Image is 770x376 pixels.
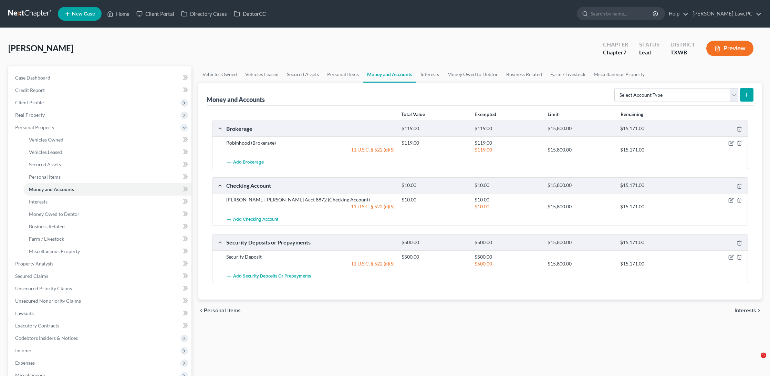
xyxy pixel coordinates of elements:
a: Vehicles Leased [23,146,191,158]
div: 11 U.S.C. § 522 (d)(5) [223,203,398,210]
a: Money Owed to Debtor [443,66,502,83]
div: Robinhood (Brokerage) [223,139,398,146]
span: [PERSON_NAME] [8,43,73,53]
a: Interests [416,66,443,83]
div: $10.00 [398,196,471,203]
div: Checking Account [223,182,398,189]
span: Money and Accounts [29,186,74,192]
a: Vehicles Leased [241,66,283,83]
div: $500.00 [471,260,544,267]
a: Help [665,8,688,20]
a: Farm / Livestock [23,233,191,245]
a: Client Portal [133,8,178,20]
div: $119.00 [471,125,544,132]
span: Personal Property [15,124,54,130]
div: Chapter [603,41,628,49]
div: $10.00 [471,203,544,210]
a: Business Related [23,220,191,233]
span: Personal Items [29,174,61,180]
span: Secured Claims [15,273,48,279]
div: $119.00 [471,139,544,146]
a: [PERSON_NAME] Law, PC [689,8,761,20]
span: Personal Items [204,308,241,313]
button: Preview [706,41,753,56]
div: $15,171.00 [617,146,690,153]
span: Credit Report [15,87,45,93]
a: Miscellaneous Property [23,245,191,258]
i: chevron_left [198,308,204,313]
a: Farm / Livestock [546,66,590,83]
a: Case Dashboard [10,72,191,84]
div: $15,171.00 [617,125,690,132]
a: Unsecured Nonpriority Claims [10,295,191,307]
a: Lawsuits [10,307,191,320]
a: Vehicles Owned [23,134,191,146]
div: $500.00 [398,253,471,260]
input: Search by name... [591,7,654,20]
span: 7 [623,49,626,55]
a: Miscellaneous Property [590,66,649,83]
span: Case Dashboard [15,75,50,81]
div: $119.00 [398,139,471,146]
span: Executory Contracts [15,323,59,328]
span: Add Checking Account [233,217,278,222]
a: Personal Items [323,66,363,83]
div: $15,171.00 [617,260,690,267]
span: Property Analysis [15,261,53,267]
div: $15,171.00 [617,239,690,246]
button: Add Brokerage [226,156,264,169]
div: $500.00 [398,239,471,246]
span: New Case [72,11,95,17]
span: Business Related [29,223,65,229]
div: TXWB [670,49,695,56]
div: Money and Accounts [207,95,265,104]
a: DebtorCC [230,8,269,20]
a: Credit Report [10,84,191,96]
a: Money and Accounts [363,66,416,83]
span: Lawsuits [15,310,34,316]
button: chevron_left Personal Items [198,308,241,313]
a: Personal Items [23,171,191,183]
div: $500.00 [471,239,544,246]
strong: Limit [548,111,559,117]
a: Directory Cases [178,8,230,20]
strong: Total Value [401,111,425,117]
div: $15,171.00 [617,182,690,189]
button: Add Security Deposits or Prepayments [226,270,311,283]
div: Security Deposit [223,253,398,260]
a: Vehicles Owned [198,66,241,83]
div: 11 U.S.C. § 522 (d)(5) [223,260,398,267]
strong: Exempted [475,111,496,117]
button: Add Checking Account [226,213,278,226]
div: Brokerage [223,125,398,132]
div: Chapter [603,49,628,56]
span: Unsecured Nonpriority Claims [15,298,81,304]
span: Income [15,347,31,353]
span: Client Profile [15,100,44,105]
div: $500.00 [471,253,544,260]
div: $119.00 [398,125,471,132]
a: Unsecured Priority Claims [10,282,191,295]
span: 5 [761,353,766,358]
div: $15,800.00 [544,146,617,153]
span: Secured Assets [29,161,61,167]
div: $15,800.00 [544,125,617,132]
a: Money and Accounts [23,183,191,196]
div: $10.00 [398,182,471,189]
span: Add Security Deposits or Prepayments [233,273,311,279]
button: Interests chevron_right [735,308,762,313]
div: [PERSON_NAME] [PERSON_NAME] Acct 8872 (Checking Account) [223,196,398,203]
div: Lead [639,49,659,56]
a: Home [104,8,133,20]
span: Farm / Livestock [29,236,64,242]
a: Secured Assets [283,66,323,83]
a: Executory Contracts [10,320,191,332]
div: Status [639,41,659,49]
a: Property Analysis [10,258,191,270]
a: Business Related [502,66,546,83]
div: $15,800.00 [544,182,617,189]
div: $10.00 [471,196,544,203]
span: Codebtors Insiders & Notices [15,335,78,341]
span: Expenses [15,360,35,366]
div: $15,800.00 [544,260,617,267]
